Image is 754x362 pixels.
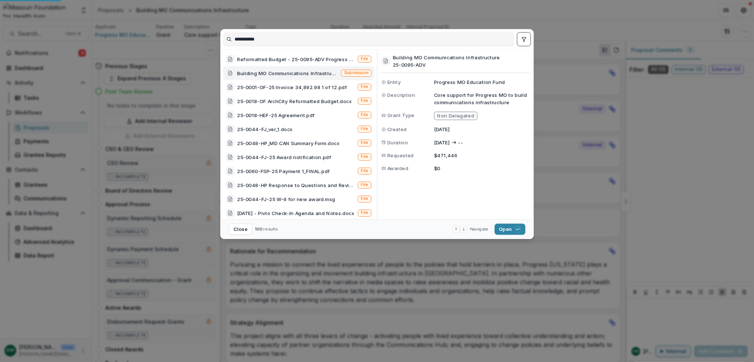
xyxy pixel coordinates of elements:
[393,61,500,68] h3: 25-0095-ADV
[361,196,368,201] span: File
[361,210,368,215] span: File
[263,226,278,232] span: results
[361,56,368,61] span: File
[361,84,368,89] span: File
[361,182,368,187] span: File
[229,224,252,235] button: Close
[361,140,368,145] span: File
[237,168,330,175] div: 25-0060-FSP-25 Payment 1_FINAL.pdf
[470,226,489,232] span: Navigate
[361,126,368,131] span: File
[434,91,529,106] p: Core support for Progress MO to build communications infrastructure
[387,152,414,159] span: Requested
[237,154,331,161] div: 25-0044-FJ-25 Award notification.pdf
[255,226,262,232] span: 100
[434,78,529,86] p: Progress MO Education Fund
[434,138,450,146] p: [DATE]
[437,113,474,119] span: Non Delegated
[387,126,407,133] span: Created
[344,70,369,75] span: Submission
[434,126,529,133] p: [DATE]
[434,165,529,172] p: $0
[393,54,500,61] h3: Building MO Communications Infrastructure
[237,84,347,91] div: 25-0001-OF-25 Invoice 34,892.98 1 of 12.pdf
[387,78,401,86] span: Entity
[237,210,354,217] div: [DATE] - Pivto Check-In Agenda and Notes.docx
[387,112,415,119] span: Grant Type
[237,140,339,147] div: 25-0048-HP_MD CAN Summary Form.docx
[517,32,531,46] button: toggle filters
[387,91,415,99] span: Description
[237,196,335,203] div: 25-0044-FJ-25 W-9 for new award.msg
[237,56,355,63] div: Reformatted Budget - 25-0095-ADV Progress MO.docx
[237,70,338,77] div: Building MO Communications Infrastructure (Core support for Progress MO to build communications i...
[237,182,355,189] div: 25-0048-HP Response to Questions and Revised Narrative.msg
[237,98,352,105] div: 25-0018-OF ArchCity Reformatted Budget.docx
[361,98,368,103] span: File
[237,112,315,119] div: 25-0018-HEF-25 Agreement.pdf
[494,224,525,235] button: Open
[387,165,409,172] span: Awarded
[361,154,368,159] span: File
[387,138,408,146] span: Duration
[361,112,368,117] span: File
[434,152,529,159] p: $471,446
[237,126,292,133] div: 25-0044-FJ_ver_1.docx
[458,138,463,146] p: --
[361,168,368,173] span: File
